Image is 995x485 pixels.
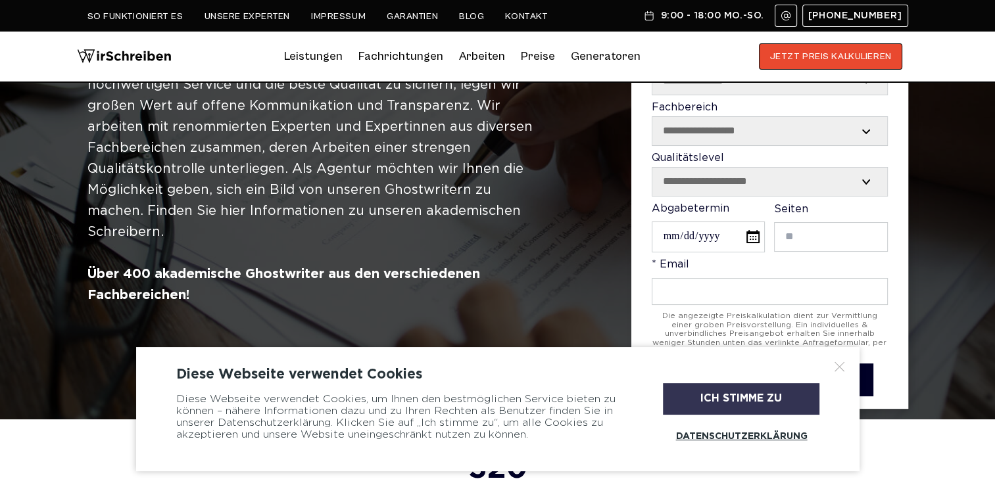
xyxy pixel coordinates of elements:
button: JETZT PREIS KALKULIEREN [759,43,903,70]
a: Leistungen [284,46,343,67]
a: Preise [521,49,555,63]
div: Diese Webseite verwendet Cookies, um Ihnen den bestmöglichen Service bieten zu können – nähere In... [176,383,630,451]
img: Schedule [643,11,655,21]
a: Garantien [387,11,438,22]
a: Fachrichtungen [358,46,443,67]
select: Qualitätslevel [652,168,888,195]
div: Die angezeigte Preiskalkulation dient zur Vermittlung einer groben Preisvorstellung. Ein individu... [652,312,888,357]
a: So funktioniert es [87,11,183,22]
a: Datenschutzerklärung [663,421,819,451]
span: 9:00 - 18:00 Mo.-So. [660,11,764,21]
span: Seiten [774,204,808,214]
a: Unsere Experten [205,11,290,22]
a: Generatoren [571,46,641,67]
label: Fachbereich [652,102,888,146]
input: * Email [652,278,888,305]
div: Diese Webseite verwendet Cookies [176,367,819,382]
a: [PHONE_NUMBER] [802,5,908,27]
img: logo wirschreiben [77,43,172,70]
div: Ich stimme zu [663,383,819,415]
a: Blog [459,11,484,22]
label: Qualitätslevel [652,152,888,196]
a: Arbeiten [459,46,505,67]
form: Contact form [652,27,888,397]
span: [PHONE_NUMBER] [808,11,902,21]
b: Über 400 akademische Ghostwriter aus den verschiedenen Fachbereichen! [87,268,480,301]
div: Um für unsere Kunden und Kundinnen in allen Belangen einen hochwertigen Service und die beste Qua... [87,53,546,306]
label: * Email [652,259,888,304]
a: Kontakt [505,11,548,22]
input: Abgabetermin [652,221,765,252]
label: Abgabetermin [652,203,765,253]
a: Impressum [311,11,366,22]
select: Fachbereich [652,117,887,145]
img: Email [781,11,791,21]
